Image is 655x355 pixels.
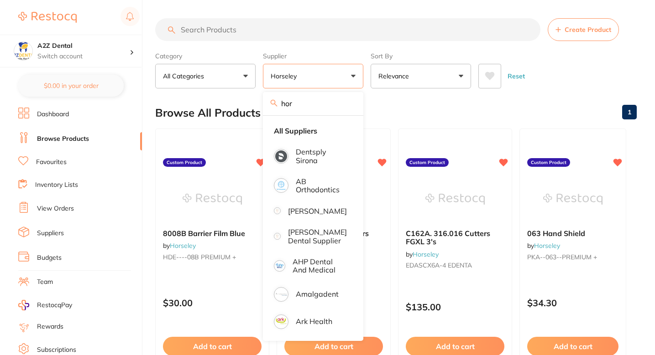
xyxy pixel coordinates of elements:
p: [PERSON_NAME] Dental Supplier [288,228,347,245]
label: Category [155,52,256,60]
img: Restocq Logo [18,12,77,23]
p: Ark Health [296,317,332,325]
img: Ark Health [275,316,287,328]
a: Inventory Lists [35,180,78,190]
img: Adam Dental [275,209,279,213]
img: 063 Hand Shield [543,176,603,222]
li: Clear selection [267,121,360,140]
span: HDE----08B PREMIUM + [163,253,236,261]
p: Switch account [37,52,130,61]
p: Relevance [378,72,413,81]
span: 8008B Barrier Film Blue [163,229,245,238]
span: by [163,242,196,250]
strong: All Suppliers [274,127,317,135]
b: 063 Hand Shield [527,229,618,237]
p: $34.30 [527,298,618,308]
b: C162A. 316.016 Cutters FGXL 3's [406,229,504,246]
p: AHP Dental and Medical [293,257,347,274]
input: Search Products [155,18,540,41]
label: Custom Product [406,158,449,167]
a: Budgets [37,253,62,262]
button: Relevance [371,64,471,88]
b: 8008B Barrier Film Blue [163,229,262,237]
a: Browse Products [37,134,89,144]
label: Custom Product [163,158,206,167]
span: by [527,242,560,250]
button: Create Product [548,18,619,41]
img: 8008B Barrier Film Blue [183,176,242,222]
img: RestocqPay [18,300,29,310]
button: All Categories [155,64,256,88]
span: 063 Hand Shield [527,229,585,238]
a: View Orders [37,204,74,213]
img: C162A. 316.016 Cutters FGXL 3's [425,176,485,222]
p: Amalgadent [296,290,339,298]
span: Create Product [565,26,611,33]
a: Horseley [413,250,439,258]
span: RestocqPay [37,301,72,310]
img: Adams Dental Supplier [275,234,279,238]
input: Search supplier [263,92,363,115]
label: Custom Product [527,158,570,167]
span: C162A. 316.016 Cutters FGXL 3's [406,229,490,246]
a: Restocq Logo [18,7,77,28]
span: by [406,250,439,258]
img: AHP Dental and Medical [275,262,284,270]
button: $0.00 in your order [18,75,124,97]
a: Horseley [534,242,560,250]
a: Suppliers [37,229,64,238]
button: Reset [505,64,528,88]
p: AB Orthodontics [296,177,347,194]
a: Rewards [37,322,63,331]
img: AB Orthodontics [275,180,287,191]
p: All Categories [163,72,208,81]
a: Favourites [36,158,67,167]
a: Dashboard [37,110,69,119]
a: Subscriptions [37,345,76,355]
p: $30.00 [163,298,262,308]
label: Supplier [263,52,363,60]
label: Sort By [371,52,471,60]
h2: Browse All Products [155,107,261,119]
p: $135.00 [406,302,504,312]
h4: A2Z Dental [37,41,130,51]
button: Horseley [263,64,363,88]
p: Dentsply Sirona [296,148,347,165]
img: Amalgadent [275,288,287,300]
a: Horseley [170,242,196,250]
a: Team [37,278,53,287]
p: [PERSON_NAME] [288,207,347,215]
img: A2Z Dental [14,42,32,60]
p: Horseley [271,72,300,81]
a: 1 [622,103,637,121]
span: EDASCX6A-4 EDENTA [406,261,472,269]
a: RestocqPay [18,300,72,310]
img: Dentsply Sirona [275,150,287,162]
span: PKA--063--PREMIUM + [527,253,597,261]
